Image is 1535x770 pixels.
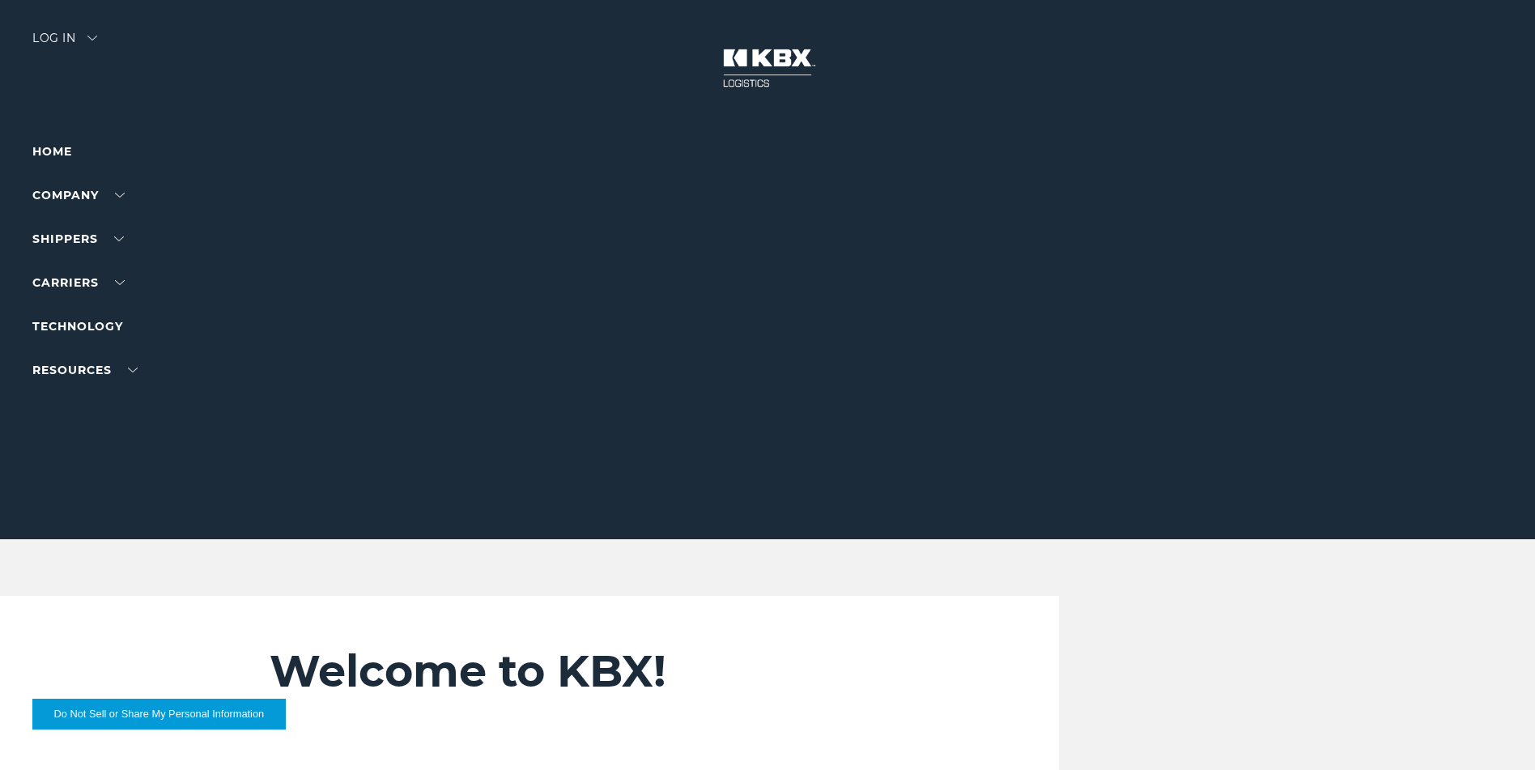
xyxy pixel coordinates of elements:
[707,32,828,104] img: kbx logo
[87,36,97,40] img: arrow
[32,32,97,56] div: Log in
[32,188,125,202] a: Company
[32,699,286,730] button: Do Not Sell or Share My Personal Information
[32,144,72,159] a: Home
[32,363,138,377] a: RESOURCES
[32,275,125,290] a: Carriers
[32,319,123,334] a: Technology
[32,232,124,246] a: SHIPPERS
[270,645,960,698] h2: Welcome to KBX!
